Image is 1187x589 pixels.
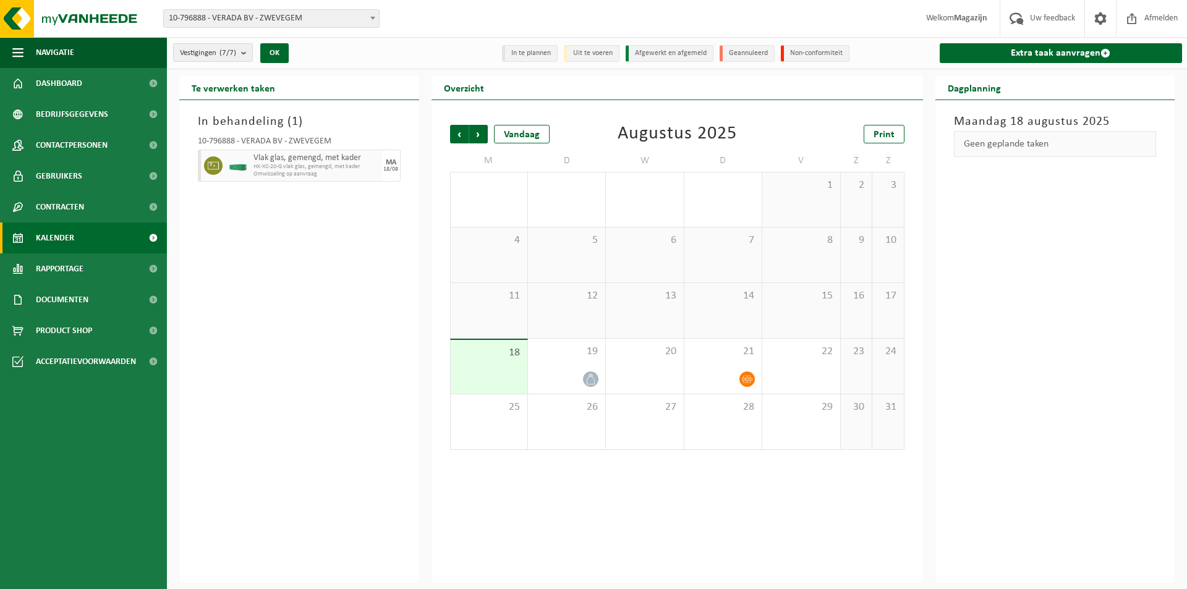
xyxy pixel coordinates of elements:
[691,400,755,414] span: 28
[450,150,528,172] td: M
[606,150,684,172] td: W
[36,130,108,161] span: Contactpersonen
[940,43,1183,63] a: Extra taak aanvragen
[180,44,236,62] span: Vestigingen
[198,112,401,131] h3: In behandeling ( )
[36,284,88,315] span: Documenten
[762,150,840,172] td: V
[36,346,136,377] span: Acceptatievoorwaarden
[879,345,897,358] span: 24
[502,45,558,62] li: In te plannen
[163,9,380,28] span: 10-796888 - VERADA BV - ZWEVEGEM
[935,75,1013,100] h2: Dagplanning
[494,125,550,143] div: Vandaag
[954,131,1157,157] div: Geen geplande taken
[534,234,599,247] span: 5
[564,45,619,62] li: Uit te voeren
[864,125,904,143] a: Print
[768,289,833,303] span: 15
[612,345,677,358] span: 20
[457,346,521,360] span: 18
[847,400,866,414] span: 30
[768,400,833,414] span: 29
[618,125,737,143] div: Augustus 2025
[36,222,74,253] span: Kalender
[847,289,866,303] span: 16
[879,289,897,303] span: 17
[612,400,677,414] span: 27
[36,161,82,192] span: Gebruikers
[954,112,1157,131] h3: Maandag 18 augustus 2025
[292,116,299,128] span: 1
[457,289,521,303] span: 11
[954,14,987,23] strong: Magazijn
[768,179,833,192] span: 1
[612,289,677,303] span: 13
[612,234,677,247] span: 6
[386,159,396,166] div: MA
[841,150,872,172] td: Z
[36,68,82,99] span: Dashboard
[457,234,521,247] span: 4
[626,45,713,62] li: Afgewerkt en afgemeld
[432,75,496,100] h2: Overzicht
[879,179,897,192] span: 3
[253,153,379,163] span: Vlak glas, gemengd, met kader
[457,400,521,414] span: 25
[36,37,74,68] span: Navigatie
[528,150,606,172] td: D
[534,289,599,303] span: 12
[469,125,488,143] span: Volgende
[879,400,897,414] span: 31
[173,43,253,62] button: Vestigingen(7/7)
[253,171,379,178] span: Omwisseling op aanvraag
[219,49,236,57] count: (7/7)
[260,43,289,63] button: OK
[691,234,755,247] span: 7
[198,137,401,150] div: 10-796888 - VERADA BV - ZWEVEGEM
[383,166,398,172] div: 18/08
[534,345,599,358] span: 19
[164,10,379,27] span: 10-796888 - VERADA BV - ZWEVEGEM
[179,75,287,100] h2: Te verwerken taken
[450,125,469,143] span: Vorige
[36,99,108,130] span: Bedrijfsgegevens
[691,289,755,303] span: 14
[684,150,762,172] td: D
[253,163,379,171] span: HK-XC-20-G vlak glas, gemengd, met kader
[720,45,775,62] li: Geannuleerd
[36,192,84,222] span: Contracten
[534,400,599,414] span: 26
[847,345,866,358] span: 23
[847,179,866,192] span: 2
[229,161,247,171] img: HK-XC-20-GN-00
[879,234,897,247] span: 10
[36,253,83,284] span: Rapportage
[874,130,895,140] span: Print
[768,234,833,247] span: 8
[36,315,92,346] span: Product Shop
[872,150,904,172] td: Z
[768,345,833,358] span: 22
[781,45,849,62] li: Non-conformiteit
[847,234,866,247] span: 9
[691,345,755,358] span: 21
